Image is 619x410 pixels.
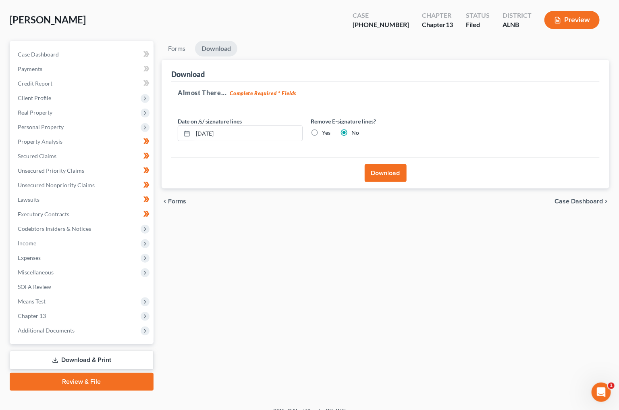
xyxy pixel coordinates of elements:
a: Unsecured Nonpriority Claims [11,178,154,192]
i: chevron_right [603,198,609,205]
span: 13 [446,21,453,28]
i: chevron_left [162,198,168,205]
div: District [503,11,532,20]
label: Remove E-signature lines? [311,117,436,126]
span: Chapter 13 [18,312,46,319]
span: Means Test [18,298,46,305]
span: Case Dashboard [555,198,603,205]
a: Credit Report [11,76,154,91]
a: SOFA Review [11,280,154,294]
span: Personal Property [18,123,64,130]
div: Download [171,69,205,79]
a: Lawsuits [11,192,154,207]
div: Case [353,11,409,20]
span: Executory Contracts [18,211,69,218]
div: ALNB [503,20,532,29]
strong: Complete Required * Fields [230,90,297,96]
div: Status [466,11,490,20]
span: Income [18,240,36,247]
span: Expenses [18,254,41,261]
label: Date on /s/ signature lines [178,117,242,126]
span: Real Property [18,109,52,116]
span: Case Dashboard [18,51,59,58]
span: Client Profile [18,94,51,101]
span: Secured Claims [18,153,56,159]
span: Additional Documents [18,327,75,334]
input: MM/DD/YYYY [193,126,302,141]
a: Executory Contracts [11,207,154,222]
a: Download [195,41,237,56]
div: Chapter [422,11,453,20]
label: Yes [322,129,330,137]
span: SOFA Review [18,283,51,290]
a: Case Dashboard [11,47,154,62]
a: Case Dashboard chevron_right [555,198,609,205]
a: Property Analysis [11,134,154,149]
a: Review & File [10,373,154,391]
iframe: Intercom live chat [592,383,611,402]
label: No [351,129,359,137]
h5: Almost There... [178,88,593,98]
div: Filed [466,20,490,29]
span: Miscellaneous [18,269,54,276]
div: Chapter [422,20,453,29]
button: Preview [544,11,600,29]
a: Unsecured Priority Claims [11,163,154,178]
a: Secured Claims [11,149,154,163]
span: 1 [608,383,615,389]
a: Forms [162,41,192,56]
button: chevron_left Forms [162,198,197,205]
span: Unsecured Priority Claims [18,167,84,174]
span: Property Analysis [18,138,62,145]
button: Download [365,164,407,182]
span: [PERSON_NAME] [10,14,86,25]
span: Payments [18,65,42,72]
span: Lawsuits [18,196,39,203]
div: [PHONE_NUMBER] [353,20,409,29]
span: Unsecured Nonpriority Claims [18,182,95,188]
a: Payments [11,62,154,76]
span: Credit Report [18,80,52,87]
span: Codebtors Insiders & Notices [18,225,91,232]
a: Download & Print [10,351,154,370]
span: Forms [168,198,186,205]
